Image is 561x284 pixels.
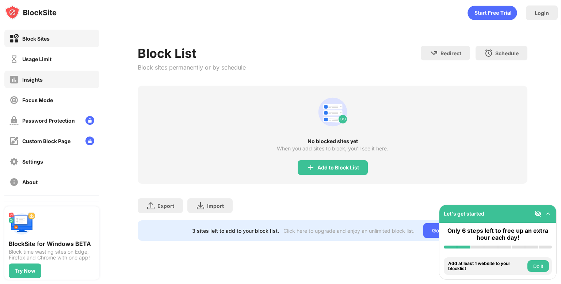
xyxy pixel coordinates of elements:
[315,94,350,130] div: animation
[138,138,527,144] div: No blocked sites yet
[9,157,19,166] img: settings-off.svg
[545,210,552,217] img: omni-setup-toggle.svg
[9,211,35,237] img: push-desktop.svg
[9,240,95,247] div: BlockSite for Windows BETA
[157,203,174,209] div: Export
[9,55,19,64] img: time-usage-off.svg
[85,137,94,145] img: lock-menu.svg
[440,50,461,56] div: Redirect
[9,34,19,43] img: block-on.svg
[22,35,50,42] div: Block Sites
[138,46,246,61] div: Block List
[22,179,38,185] div: About
[9,96,19,105] img: focus-off.svg
[283,228,415,234] div: Click here to upgrade and enjoy an unlimited block list.
[22,76,43,83] div: Insights
[444,210,484,217] div: Let's get started
[85,116,94,125] img: lock-menu.svg
[495,50,519,56] div: Schedule
[192,228,279,234] div: 3 sites left to add to your block list.
[277,146,388,152] div: When you add sites to block, you’ll see it here.
[534,210,542,217] img: eye-not-visible.svg
[22,138,70,144] div: Custom Block Page
[22,117,75,124] div: Password Protection
[535,10,549,16] div: Login
[423,223,473,238] div: Go Unlimited
[9,116,19,125] img: password-protection-off.svg
[9,177,19,187] img: about-off.svg
[448,261,526,272] div: Add at least 1 website to your blocklist
[9,249,95,261] div: Block time wasting sites on Edge, Firefox and Chrome with one app!
[138,64,246,71] div: Block sites permanently or by schedule
[527,260,549,272] button: Do it
[15,268,35,274] div: Try Now
[22,158,43,165] div: Settings
[22,56,51,62] div: Usage Limit
[9,75,19,84] img: insights-off.svg
[22,97,53,103] div: Focus Mode
[207,203,224,209] div: Import
[444,227,552,241] div: Only 6 steps left to free up an extra hour each day!
[5,5,57,20] img: logo-blocksite.svg
[9,137,19,146] img: customize-block-page-off.svg
[467,5,517,20] div: animation
[317,165,359,171] div: Add to Block List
